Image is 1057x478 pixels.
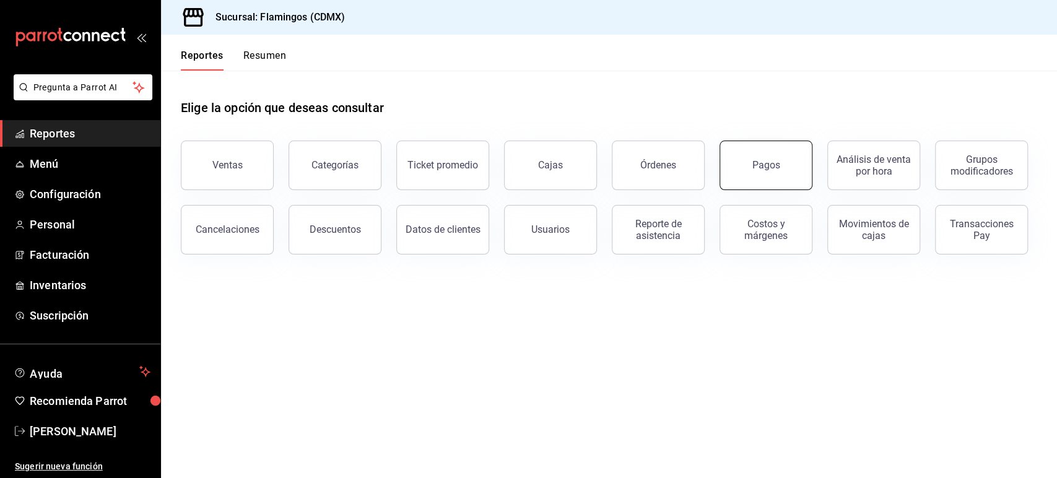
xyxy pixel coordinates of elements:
div: Reporte de asistencia [620,218,697,241]
button: Órdenes [612,141,705,190]
button: Datos de clientes [396,205,489,254]
div: Cajas [538,158,563,173]
a: Pregunta a Parrot AI [9,90,152,103]
button: Descuentos [289,205,381,254]
div: Órdenes [640,159,676,171]
a: Cajas [504,141,597,190]
div: Datos de clientes [406,224,481,235]
button: Usuarios [504,205,597,254]
button: Costos y márgenes [720,205,812,254]
button: Pagos [720,141,812,190]
div: Descuentos [310,224,361,235]
button: Reporte de asistencia [612,205,705,254]
div: Movimientos de cajas [835,218,912,241]
span: Facturación [30,246,150,263]
div: navigation tabs [181,50,286,71]
button: Resumen [243,50,286,71]
span: Inventarios [30,277,150,293]
button: Categorías [289,141,381,190]
span: Configuración [30,186,150,202]
span: Ayuda [30,364,134,379]
div: Usuarios [531,224,570,235]
button: Cancelaciones [181,205,274,254]
span: Personal [30,216,150,233]
div: Ventas [212,159,243,171]
button: Grupos modificadores [935,141,1028,190]
span: Suscripción [30,307,150,324]
span: Pregunta a Parrot AI [33,81,133,94]
div: Pagos [752,159,780,171]
div: Costos y márgenes [728,218,804,241]
h3: Sucursal: Flamingos (CDMX) [206,10,345,25]
button: Pregunta a Parrot AI [14,74,152,100]
button: open_drawer_menu [136,32,146,42]
span: Sugerir nueva función [15,460,150,473]
button: Movimientos de cajas [827,205,920,254]
span: Recomienda Parrot [30,393,150,409]
div: Cancelaciones [196,224,259,235]
div: Análisis de venta por hora [835,154,912,177]
div: Transacciones Pay [943,218,1020,241]
button: Ticket promedio [396,141,489,190]
h1: Elige la opción que deseas consultar [181,98,384,117]
button: Transacciones Pay [935,205,1028,254]
span: Menú [30,155,150,172]
span: Reportes [30,125,150,142]
div: Ticket promedio [407,159,478,171]
button: Reportes [181,50,224,71]
span: [PERSON_NAME] [30,423,150,440]
button: Análisis de venta por hora [827,141,920,190]
div: Grupos modificadores [943,154,1020,177]
div: Categorías [311,159,359,171]
button: Ventas [181,141,274,190]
